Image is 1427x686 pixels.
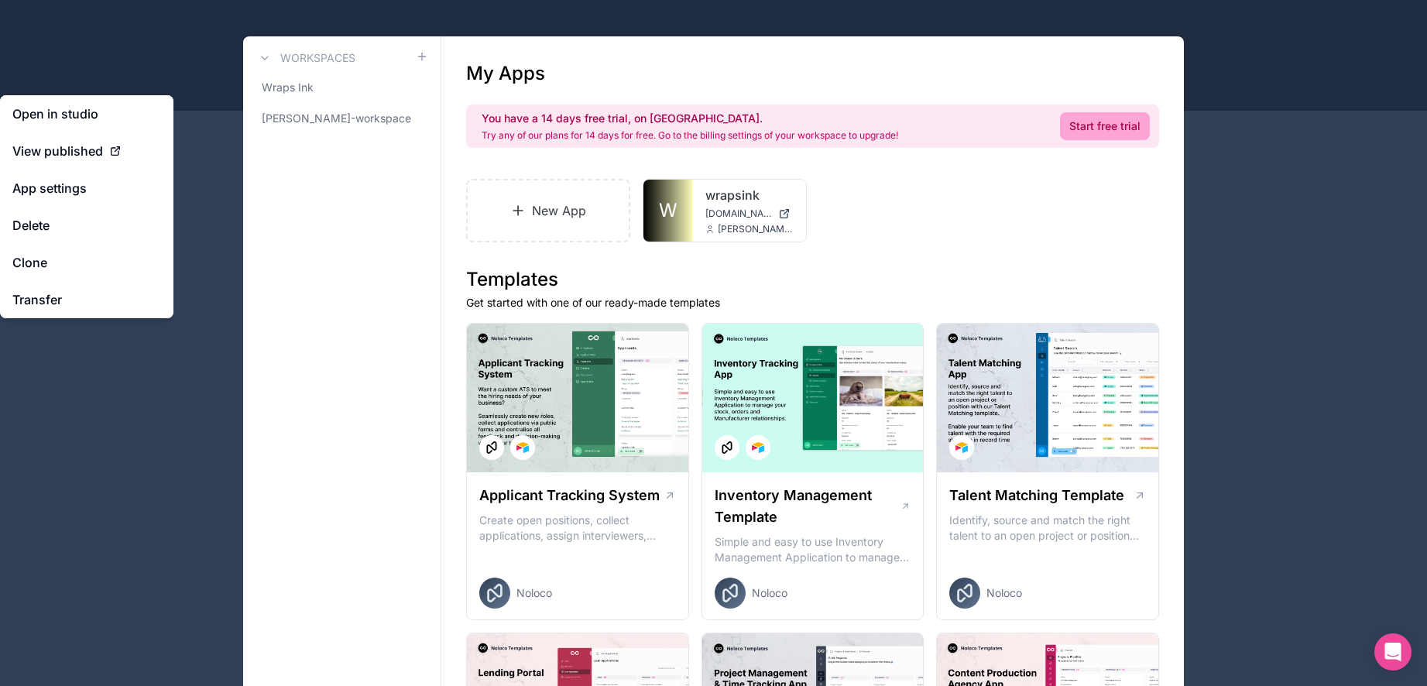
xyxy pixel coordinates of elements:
img: Airtable Logo [752,441,764,454]
span: [PERSON_NAME]-workspace [262,111,411,126]
a: Wraps Ink [256,74,428,101]
span: Noloco [516,585,552,601]
a: wrapsink [705,186,794,204]
a: Start free trial [1060,112,1150,140]
h1: Templates [466,267,1159,292]
span: [DOMAIN_NAME] [705,208,772,220]
span: W [659,198,677,223]
span: Noloco [752,585,787,601]
a: W [643,180,693,242]
p: Simple and easy to use Inventory Management Application to manage your stock, orders and Manufact... [715,534,911,565]
h1: Talent Matching Template [949,485,1124,506]
h1: Applicant Tracking System [479,485,660,506]
p: Identify, source and match the right talent to an open project or position with our Talent Matchi... [949,513,1146,544]
a: New App [466,179,630,242]
h1: My Apps [466,61,545,86]
span: [PERSON_NAME][EMAIL_ADDRESS][DOMAIN_NAME] [718,223,794,235]
span: Wraps Ink [262,80,314,95]
h3: Workspaces [280,50,355,66]
a: [PERSON_NAME]-workspace [256,105,428,132]
span: Noloco [986,585,1022,601]
h1: Inventory Management Template [715,485,900,528]
p: Create open positions, collect applications, assign interviewers, centralise candidate feedback a... [479,513,676,544]
a: Workspaces [256,49,355,67]
h2: You have a 14 days free trial, on [GEOGRAPHIC_DATA]. [482,111,898,126]
p: Try any of our plans for 14 days for free. Go to the billing settings of your workspace to upgrade! [482,129,898,142]
div: Open Intercom Messenger [1374,633,1412,671]
a: [DOMAIN_NAME] [705,208,794,220]
img: Airtable Logo [955,441,968,454]
span: View published [12,142,103,160]
p: Get started with one of our ready-made templates [466,295,1159,310]
img: Airtable Logo [516,441,529,454]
